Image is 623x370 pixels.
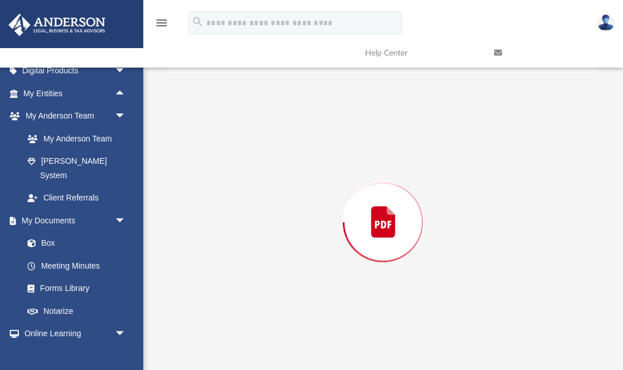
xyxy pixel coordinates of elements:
[16,345,138,368] a: Courses
[16,187,138,210] a: Client Referrals
[115,82,138,105] span: arrow_drop_up
[8,82,143,105] a: My Entitiesarrow_drop_up
[155,16,169,30] i: menu
[16,150,138,187] a: [PERSON_NAME] System
[155,22,169,30] a: menu
[191,15,204,28] i: search
[356,30,485,76] a: Help Center
[16,232,132,255] a: Box
[167,44,599,370] div: Preview
[8,105,138,128] a: My Anderson Teamarrow_drop_down
[8,322,138,345] a: Online Learningarrow_drop_down
[16,127,132,150] a: My Anderson Team
[115,209,138,233] span: arrow_drop_down
[115,105,138,128] span: arrow_drop_down
[8,60,143,82] a: Digital Productsarrow_drop_down
[16,277,132,300] a: Forms Library
[115,322,138,346] span: arrow_drop_down
[5,14,109,36] img: Anderson Advisors Platinum Portal
[597,14,614,31] img: User Pic
[8,209,138,232] a: My Documentsarrow_drop_down
[16,254,138,277] a: Meeting Minutes
[115,60,138,83] span: arrow_drop_down
[16,300,138,322] a: Notarize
